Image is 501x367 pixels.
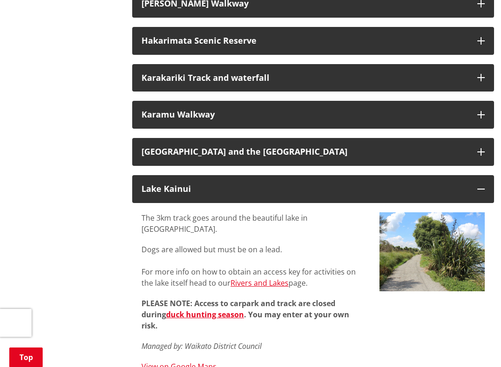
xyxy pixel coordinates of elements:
[231,278,289,288] a: Rivers and Lakes
[141,244,366,288] p: Dogs are allowed but must be on a lead. For more info on how to obtain an access key for activiti...
[141,212,366,235] p: The 3km track goes around the beautiful lake in [GEOGRAPHIC_DATA].
[141,36,468,46] h3: Hakarimata Scenic Reserve
[132,64,494,92] button: Karakariki Track and waterfall
[379,212,485,291] img: LakeKainui
[141,73,468,83] h3: Karakariki Track and waterfall
[141,341,183,351] em: Managed by:
[141,298,349,331] strong: PLEASE NOTE: Access to carpark and track are closed during . You may enter at your own risk.
[166,309,244,320] a: duck hunting season
[458,328,492,361] iframe: Messenger Launcher
[9,347,43,367] a: Top
[141,184,468,194] h3: Lake Kainui
[141,110,468,119] div: Karamu Walkway
[132,27,494,55] button: Hakarimata Scenic Reserve
[132,138,494,166] button: [GEOGRAPHIC_DATA] and the [GEOGRAPHIC_DATA]
[141,147,468,157] h3: [GEOGRAPHIC_DATA] and the [GEOGRAPHIC_DATA]
[132,101,494,129] button: Karamu Walkway
[185,341,262,351] em: Waikato District Council
[132,175,494,203] button: Lake Kainui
